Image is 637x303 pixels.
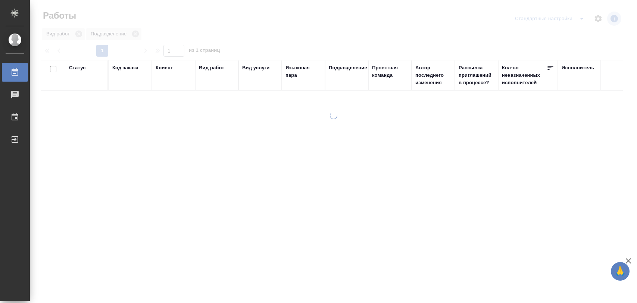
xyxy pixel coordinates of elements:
div: Код заказа [112,64,138,72]
div: Кол-во неназначенных исполнителей [502,64,547,86]
div: Исполнитель [562,64,594,72]
button: 🙏 [611,262,630,281]
div: Вид услуги [242,64,270,72]
div: Автор последнего изменения [415,64,451,86]
div: Клиент [156,64,173,72]
div: Языковая пара [285,64,321,79]
div: Рассылка приглашений в процессе? [459,64,494,86]
div: Статус [69,64,86,72]
span: 🙏 [614,263,627,279]
div: Подразделение [329,64,367,72]
div: Вид работ [199,64,224,72]
div: Проектная команда [372,64,408,79]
